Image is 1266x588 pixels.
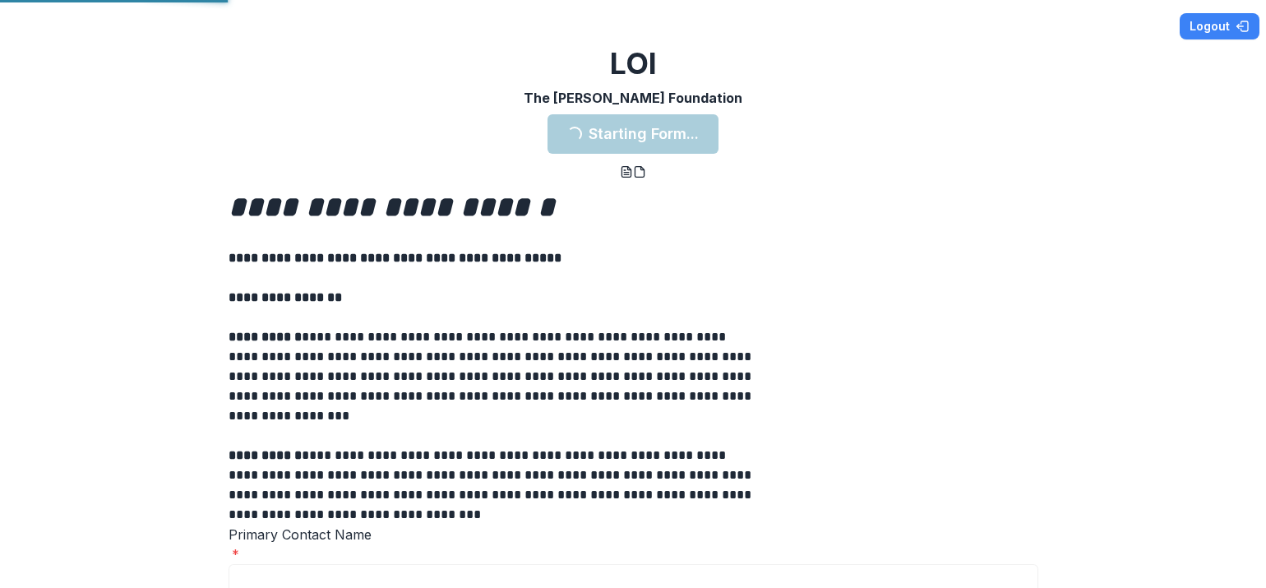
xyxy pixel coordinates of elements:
[1180,13,1259,39] button: Logout
[229,525,1038,544] p: Primary Contact Name
[524,88,742,108] p: The [PERSON_NAME] Foundation
[633,160,646,180] button: pdf-download
[610,46,657,81] h2: LOI
[620,160,633,180] button: word-download
[548,114,718,154] button: Starting Form...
